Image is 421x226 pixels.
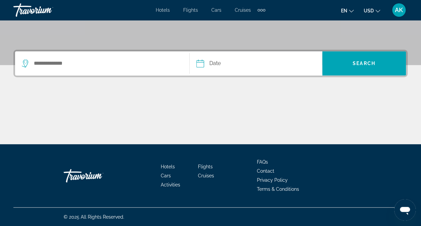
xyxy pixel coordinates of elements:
[257,168,274,174] a: Contact
[353,61,375,66] span: Search
[161,164,175,169] a: Hotels
[156,7,170,13] a: Hotels
[395,7,403,13] span: AK
[364,8,374,13] span: USD
[364,6,380,15] button: Change currency
[394,199,416,221] iframe: Button to launch messaging window
[15,51,406,75] div: Search widget
[196,51,322,75] button: DateDate
[341,6,354,15] button: Change language
[198,164,213,169] a: Flights
[258,5,265,15] button: Extra navigation items
[33,58,183,68] input: Search destination
[211,7,221,13] a: Cars
[235,7,251,13] a: Cruises
[322,51,406,75] button: Search
[257,186,299,192] a: Terms & Conditions
[257,177,288,183] a: Privacy Policy
[390,3,408,17] button: User Menu
[198,173,214,178] a: Cruises
[161,173,171,178] a: Cars
[64,166,131,186] a: Go Home
[257,159,268,165] a: FAQs
[183,7,198,13] a: Flights
[64,214,124,220] span: © 2025 All Rights Reserved.
[161,182,180,187] a: Activities
[13,1,80,19] a: Travorium
[341,8,347,13] span: en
